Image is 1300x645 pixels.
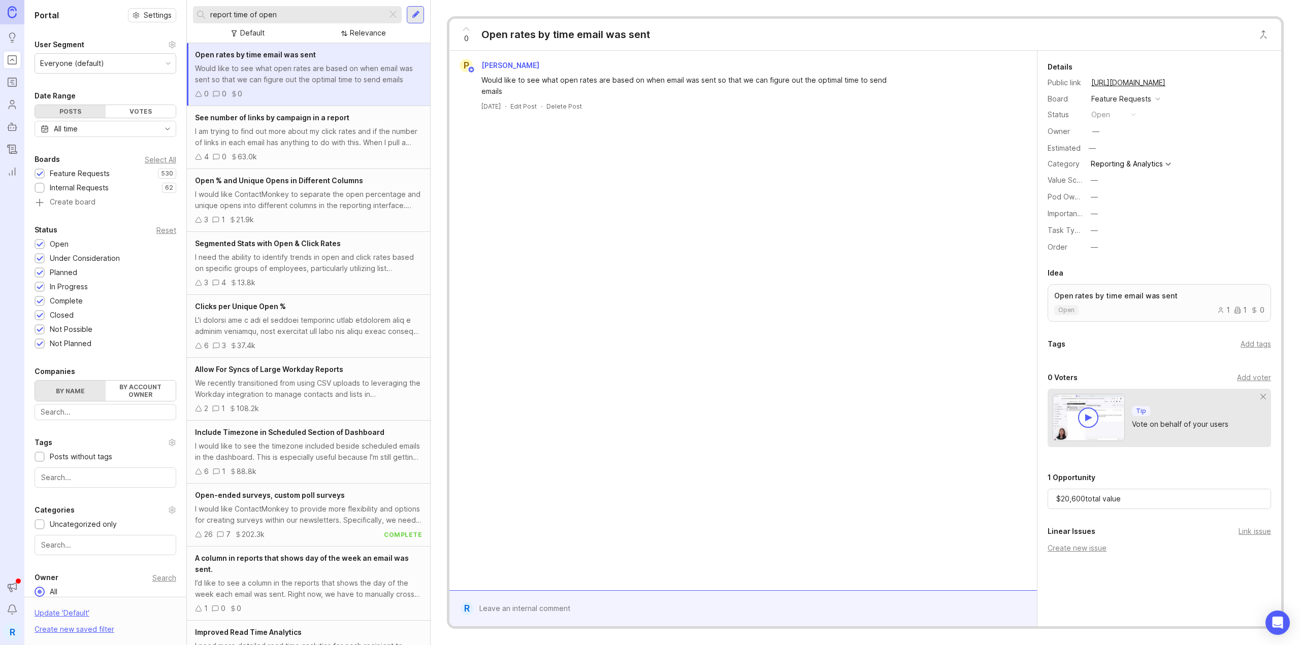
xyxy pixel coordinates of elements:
div: Feature Requests [1091,93,1151,105]
div: I would like ContactMonkey to provide more flexibility and options for creating surveys within ou... [195,503,422,526]
div: Uncategorized only [50,519,117,530]
label: Task Type [1048,226,1084,234]
a: See number of links by campaign in a reportI am trying to find out more about my click rates and ... [187,106,430,169]
div: 4 [204,151,209,162]
label: Value Scale [1048,176,1087,184]
div: Edit Post [510,102,537,111]
p: open [1058,306,1075,314]
div: P [460,59,473,72]
span: Include Timezone in Scheduled Section of Dashboard [195,428,384,436]
div: Status [35,224,57,236]
div: 26 [204,529,213,540]
div: 108.2k [236,403,259,414]
div: I’d like to see a column in the reports that shows the day of the week each email was sent. Right... [195,578,422,600]
div: — [1092,126,1099,137]
div: 1 [221,214,225,225]
div: Closed [50,310,74,321]
div: 63.0k [238,151,257,162]
div: Feature Requests [50,168,110,179]
span: A column in reports that shows day of the week an email was sent. [195,554,409,573]
div: Link issue [1239,526,1271,537]
div: 0 [238,88,242,99]
div: Create new saved filter [35,624,114,635]
div: Add tags [1241,338,1271,350]
div: I would like ContactMonkey to separate the open percentage and unique opens into different column... [195,189,422,211]
a: Clicks per Unique Open %L'i dolorsi ame c adi el seddoei temporinc utlab etdolorem aliq e adminim... [187,295,430,358]
div: Add voter [1237,372,1271,383]
div: 88.8k [237,466,256,477]
span: See number of links by campaign in a report [195,113,349,122]
button: Notifications [3,600,21,619]
a: Open rates by time email was sentopen110 [1048,284,1271,322]
div: 13.8k [237,277,255,288]
a: Segmented Stats with Open & Click RatesI need the ability to identify trends in open and click ra... [187,232,430,295]
div: Categories [35,504,75,516]
div: 1 Opportunity [1048,471,1095,484]
div: Open [50,239,69,250]
img: Canny Home [8,6,17,18]
div: In Progress [50,281,88,292]
div: $ 20,600 total value [1048,489,1271,509]
label: By name [35,381,106,401]
div: Open Intercom Messenger [1265,610,1290,635]
div: Owner [35,571,58,584]
a: Open rates by time email was sentWould like to see what open rates are based on when email was se... [187,43,430,106]
div: R [3,623,21,641]
div: open [1091,109,1110,120]
a: Open % and Unique Opens in Different ColumnsI would like ContactMonkey to separate the open perce... [187,169,430,232]
div: 1 [222,466,225,477]
label: Pod Ownership [1048,192,1099,201]
p: Tip [1136,407,1146,415]
div: 1 [1234,307,1247,314]
label: By account owner [106,381,176,401]
a: Users [3,95,21,114]
div: — [1091,208,1098,219]
a: Include Timezone in Scheduled Section of DashboardI would like to see the timezone included besid... [187,421,430,484]
svg: toggle icon [159,125,176,133]
a: Reporting [3,162,21,181]
div: 1 [204,603,208,614]
button: Settings [128,8,176,22]
div: 0 [237,603,241,614]
div: All [45,586,62,597]
div: Create new issue [1048,542,1271,554]
div: 0 [222,88,226,99]
div: 3 [222,340,226,351]
div: Votes [106,105,176,118]
div: Boards [35,153,60,165]
div: We recently transitioned from using CSV uploads to leveraging the Workday integration to manage c... [195,378,422,400]
div: Would like to see what open rates are based on when email was sent so that we can figure out the ... [195,63,422,85]
input: Search... [210,9,383,20]
div: complete [384,530,422,539]
div: 0 [1251,307,1264,314]
span: Open % and Unique Opens in Different Columns [195,176,363,185]
div: Status [1048,109,1083,120]
div: Estimated [1048,145,1081,152]
div: 1 [221,403,225,414]
span: 0 [464,33,469,44]
div: Date Range [35,90,76,102]
span: Improved Read Time Analytics [195,628,302,636]
div: 21.9k [236,214,254,225]
div: 3 [204,277,208,288]
div: I need the ability to identify trends in open and click rates based on specific groups of employe... [195,252,422,274]
div: R [461,602,473,615]
div: Idea [1048,267,1063,279]
div: Select All [145,157,176,162]
button: Close button [1253,24,1274,45]
span: Open-ended surveys, custom poll surveys [195,491,345,499]
div: · [541,102,542,111]
label: Order [1048,243,1067,251]
input: Search... [41,539,170,551]
div: Internal Requests [50,182,109,193]
div: 6 [204,340,209,351]
a: Create board [35,198,176,208]
div: Owner [1048,126,1083,137]
div: Companies [35,365,75,378]
div: I would like to see the timezone included beside scheduled emails in the dashboard. This is espec... [195,440,422,463]
div: Reporting & Analytics [1091,160,1163,167]
div: Board [1048,93,1083,105]
p: Open rates by time email was sent [1054,291,1264,301]
div: 7 [226,529,231,540]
